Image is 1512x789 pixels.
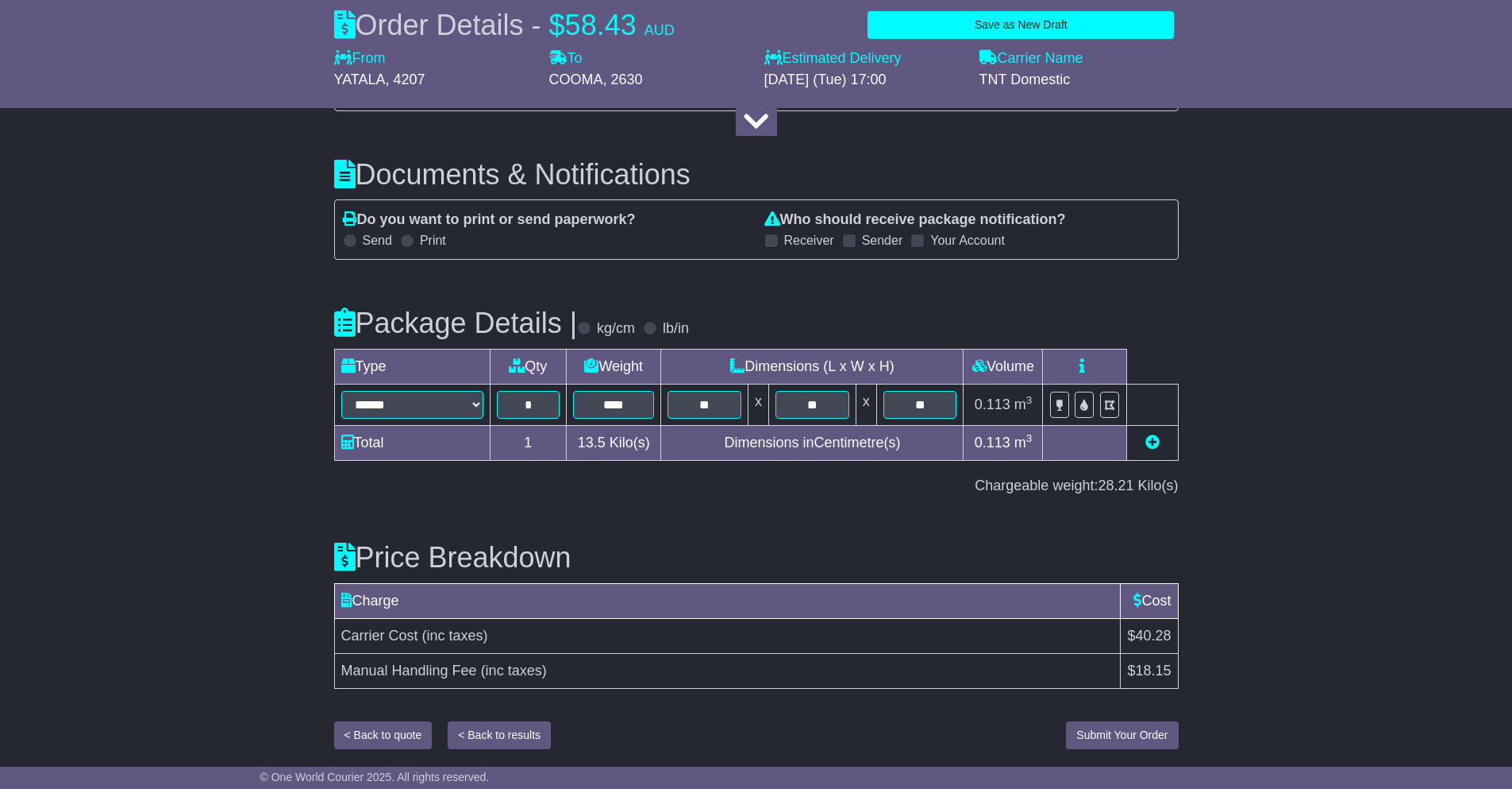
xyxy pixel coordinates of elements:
[784,233,834,248] label: Receiver
[597,320,635,338] label: kg/cm
[1076,729,1168,741] span: Submit Your Order
[1026,394,1033,406] sup: 3
[663,320,689,338] label: lb/in
[1127,628,1171,644] span: $40.28
[334,8,675,42] div: Order Details -
[1026,432,1033,444] sup: 3
[856,384,876,425] td: x
[603,72,643,87] span: , 2630
[334,478,1179,495] div: Chargeable weight: Kilo(s)
[862,233,903,248] label: Sender
[334,542,1179,574] h3: Price Breakdown
[260,771,490,783] span: © One World Courier 2025. All rights reserved.
[565,9,637,41] span: 58.43
[481,663,547,679] span: (inc taxes)
[764,72,964,89] div: [DATE] (Tue) 17:00
[1127,663,1171,679] span: $18.15
[1098,478,1133,493] span: 28.21
[1121,583,1178,618] td: Cost
[578,435,606,451] span: 13.5
[979,72,1179,89] div: TNT Domestic
[334,72,386,87] span: YATALA
[661,349,964,384] td: Dimensions (L x W x H)
[334,721,433,749] button: < Back to quote
[490,425,566,460] td: 1
[341,628,418,644] span: Carrier Cost
[764,211,1066,229] label: Who should receive package notification?
[868,11,1174,39] button: Save as New Draft
[975,396,1010,412] span: 0.113
[567,349,661,384] td: Weight
[334,349,490,384] td: Type
[1014,396,1033,412] span: m
[549,9,565,41] span: $
[448,721,551,749] button: < Back to results
[661,425,964,460] td: Dimensions in Centimetre(s)
[341,663,477,679] span: Manual Handling Fee
[930,233,1005,248] label: Your Account
[979,50,1083,68] label: Carrier Name
[386,72,425,87] span: , 4207
[1066,721,1178,749] button: Submit Your Order
[334,307,578,339] h3: Package Details |
[549,50,583,68] label: To
[1145,435,1160,451] a: Add new item
[964,349,1043,384] td: Volume
[549,72,603,87] span: COOMA
[490,349,566,384] td: Qty
[420,233,446,248] label: Print
[1014,435,1033,451] span: m
[748,384,769,425] td: x
[334,159,1179,191] h3: Documents & Notifications
[334,583,1121,618] td: Charge
[567,425,661,460] td: Kilo(s)
[975,435,1010,451] span: 0.113
[644,22,675,38] span: AUD
[334,425,490,460] td: Total
[334,50,386,68] label: From
[764,50,964,68] label: Estimated Delivery
[363,233,392,248] label: Send
[422,628,488,644] span: (inc taxes)
[343,211,636,229] label: Do you want to print or send paperwork?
